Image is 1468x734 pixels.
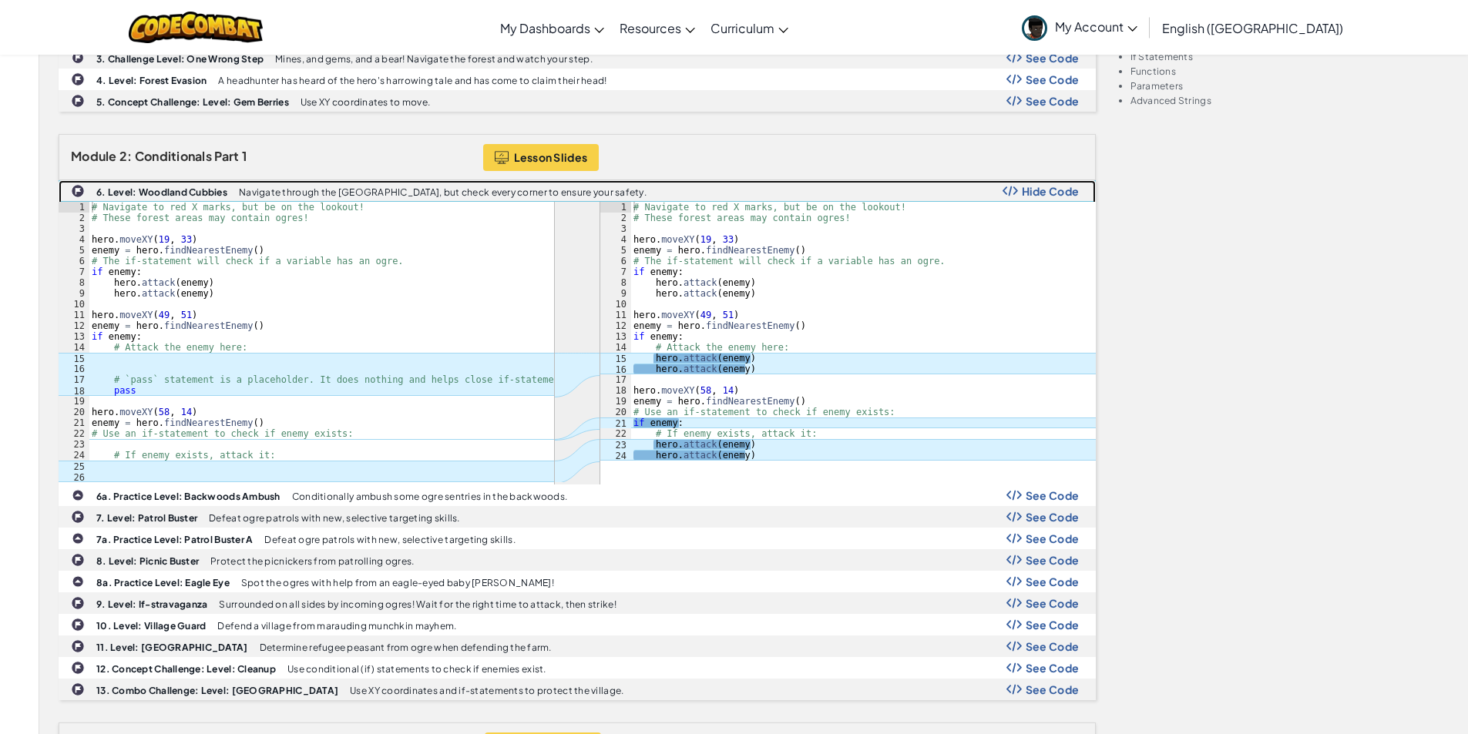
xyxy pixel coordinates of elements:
p: Protect the picnickers from patrolling ogres. [210,556,414,566]
div: 14 [600,342,631,353]
div: 15 [59,353,89,364]
img: IconChallengeLevel.svg [71,94,85,108]
div: 9 [59,288,89,299]
div: 3 [600,223,631,234]
span: Lesson Slides [514,151,588,163]
b: 12. Concept Challenge: Level: Cleanup [96,663,276,675]
b: 5. Concept Challenge: Level: Gem Berries [96,96,289,108]
span: See Code [1026,73,1080,85]
b: 10. Level: Village Guard [96,620,206,632]
div: 5 [600,245,631,256]
img: IconChallengeLevel.svg [71,553,85,567]
span: English ([GEOGRAPHIC_DATA]) [1162,20,1343,36]
span: See Code [1026,640,1080,652]
img: Show Code Logo [1006,662,1022,673]
a: 8. Level: Picnic Buster Protect the picnickers from patrolling ogres. Show Code Logo See Code [59,549,1096,571]
a: 13. Combo Challenge: Level: [GEOGRAPHIC_DATA] Use XY coordinates and if-statements to protect the... [59,679,1096,700]
img: IconChallengeLevel.svg [71,510,85,524]
a: 6. Level: Woodland Cubbies Navigate through the [GEOGRAPHIC_DATA], but check every corner to ensu... [59,180,1096,484]
div: 16 [600,364,631,374]
a: 7. Level: Patrol Buster Defeat ogre patrols with new, selective targeting skills. Show Code Logo ... [59,506,1096,528]
div: 16 [59,364,89,374]
span: See Code [1026,597,1080,609]
div: 15 [600,353,631,364]
div: 25 [59,461,89,471]
b: 6a. Practice Level: Backwoods Ambush [96,491,280,502]
img: IconChallengeLevel.svg [72,52,84,64]
img: Show Code Logo [1003,186,1018,196]
b: 11. Level: [GEOGRAPHIC_DATA] [96,642,248,653]
img: Show Code Logo [1006,555,1022,565]
div: 4 [600,234,631,245]
a: English ([GEOGRAPHIC_DATA]) [1154,7,1351,49]
div: 22 [600,428,631,439]
a: Resources [612,7,703,49]
li: Parameters [1130,81,1450,91]
a: 7a. Practice Level: Patrol Buster A Defeat ogre patrols with new, selective targeting skills. Sho... [59,528,1096,549]
img: IconChallengeLevel.svg [71,596,85,610]
p: A headhunter has heard of the hero's harrowing tale and has come to claim their head! [218,75,606,85]
b: 8. Level: Picnic Buster [96,555,199,567]
a: Lesson Slides [483,144,600,171]
div: 10 [59,299,89,310]
div: 8 [59,277,89,288]
a: 11. Level: [GEOGRAPHIC_DATA] Determine refugee peasant from ogre when defending the farm. Show Co... [59,635,1096,657]
span: See Code [1026,489,1080,501]
a: 5. Concept Challenge: Level: Gem Berries Use XY coordinates to move. Show Code Logo See Code [59,90,1096,112]
span: Curriculum [710,20,774,36]
img: IconChallengeLevel.svg [71,682,85,696]
div: 23 [59,439,89,450]
div: 11 [600,310,631,320]
p: Surrounded on all sides by incoming ogres! Wait for the right time to attack, then strike! [219,599,616,609]
div: 20 [59,407,89,417]
img: IconChallengeLevel.svg [71,639,85,653]
p: Use conditional (if) statements to check if enemies exist. [287,664,546,674]
a: 4. Level: Forest Evasion A headhunter has heard of the hero's harrowing tale and has come to clai... [59,69,1096,90]
img: CodeCombat logo [129,12,264,43]
img: Show Code Logo [1006,74,1022,85]
p: Defeat ogre patrols with new, selective targeting skills. [264,535,515,545]
b: 6. Level: Woodland Cubbies [96,186,227,198]
div: 17 [600,374,631,385]
div: 19 [59,396,89,407]
span: Resources [620,20,681,36]
span: See Code [1026,95,1080,107]
p: Defeat ogre patrols with new, selective targeting skills. [209,513,459,523]
span: See Code [1026,511,1080,523]
img: IconChallengeLevel.svg [71,661,85,675]
div: 5 [59,245,89,256]
img: Show Code Logo [1006,598,1022,608]
div: 3 [59,223,89,234]
a: My Dashboards [492,7,612,49]
div: 20 [600,407,631,417]
img: Show Code Logo [1006,533,1022,544]
div: 13 [600,331,631,342]
div: 9 [600,288,631,299]
div: 21 [600,417,631,428]
p: Defend a village from marauding munchkin mayhem. [217,621,456,631]
span: Conditionals Part 1 [135,148,247,164]
img: Show Code Logo [1006,52,1022,63]
a: My Account [1014,3,1145,52]
div: 2 [59,213,89,223]
img: Show Code Logo [1006,641,1022,652]
div: 7 [600,266,631,277]
img: IconChallengeLevel.svg [71,618,85,632]
b: 7a. Practice Level: Patrol Buster A [96,534,253,545]
a: 12. Concept Challenge: Level: Cleanup Use conditional (if) statements to check if enemies exist. ... [59,657,1096,679]
div: 6 [59,256,89,266]
a: 9. Level: If-stravaganza Surrounded on all sides by incoming ogres! Wait for the right time to at... [59,592,1096,614]
img: IconChallengeLevel.svg [71,72,85,86]
span: See Code [1026,52,1080,64]
div: 23 [600,439,631,450]
img: Show Code Logo [1006,684,1022,695]
div: 2 [600,213,631,223]
span: See Code [1026,662,1080,674]
div: 1 [59,202,89,213]
p: Use XY coordinates to move. [301,97,430,107]
img: IconPracticeLevel.svg [72,575,84,588]
img: IconPracticeLevel.svg [72,532,84,545]
span: 2: [119,148,133,164]
span: Hide Code [1022,185,1080,197]
div: 4 [59,234,89,245]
